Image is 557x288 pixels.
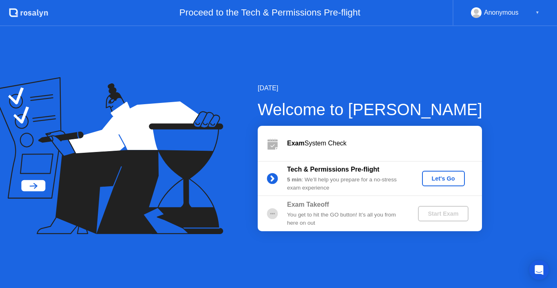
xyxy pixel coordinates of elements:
[421,210,465,217] div: Start Exam
[287,176,302,183] b: 5 min
[287,166,379,173] b: Tech & Permissions Pre-flight
[484,7,519,18] div: Anonymous
[287,211,404,228] div: You get to hit the GO button! It’s all you from here on out
[287,138,482,148] div: System Check
[422,171,465,186] button: Let's Go
[418,206,468,221] button: Start Exam
[425,175,462,182] div: Let's Go
[287,140,305,147] b: Exam
[287,201,329,208] b: Exam Takeoff
[529,260,549,280] div: Open Intercom Messenger
[287,176,404,192] div: : We’ll help you prepare for a no-stress exam experience
[535,7,539,18] div: ▼
[258,83,482,93] div: [DATE]
[258,97,482,122] div: Welcome to [PERSON_NAME]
